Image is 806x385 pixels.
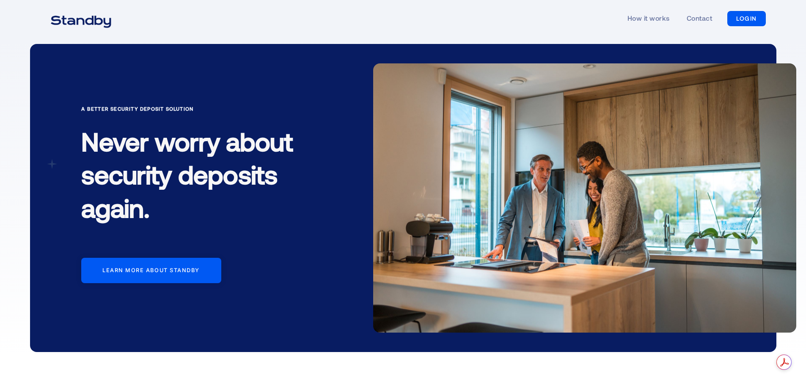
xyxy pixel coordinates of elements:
[81,258,221,283] a: Learn more about standby
[81,118,318,238] h1: Never worry about security deposits again.
[727,11,766,26] a: LOGIN
[81,104,318,113] div: A Better Security Deposit Solution
[102,267,200,274] div: Learn more about standby
[40,10,122,27] a: home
